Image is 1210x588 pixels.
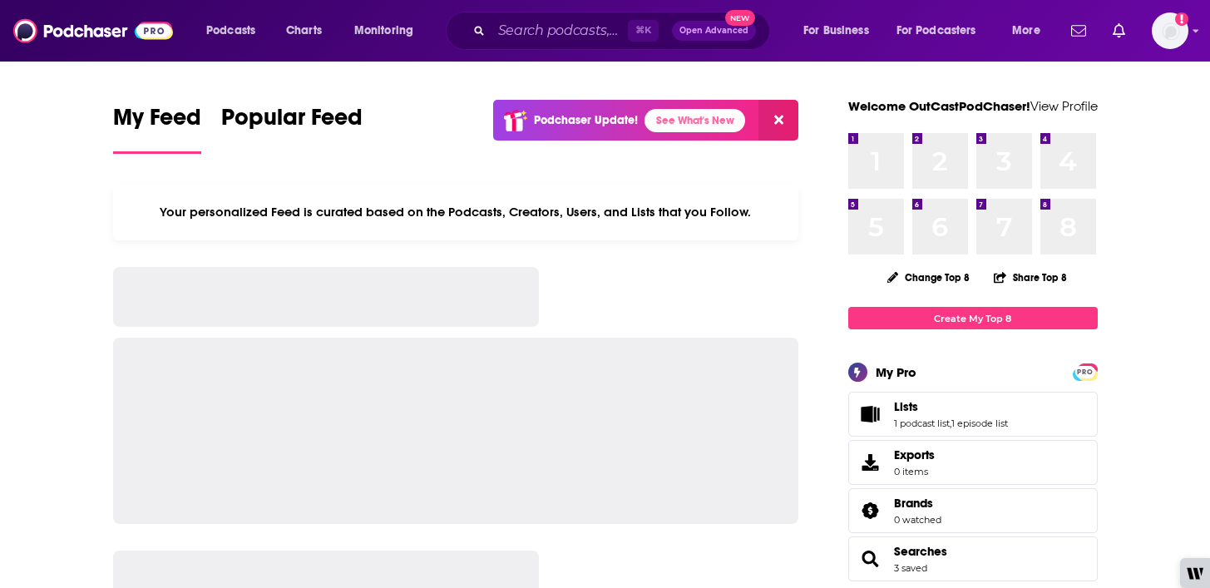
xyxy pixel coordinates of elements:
[1075,366,1095,378] span: PRO
[1012,19,1040,42] span: More
[221,103,363,154] a: Popular Feed
[894,562,927,574] a: 3 saved
[848,440,1098,485] a: Exports
[894,447,935,462] span: Exports
[1152,12,1188,49] button: Show profile menu
[275,17,332,44] a: Charts
[286,19,322,42] span: Charts
[1064,17,1093,45] a: Show notifications dropdown
[113,184,799,240] div: Your personalized Feed is curated based on the Podcasts, Creators, Users, and Lists that you Follow.
[854,403,887,426] a: Lists
[534,113,638,127] p: Podchaser Update!
[462,12,786,50] div: Search podcasts, credits, & more...
[894,418,950,429] a: 1 podcast list
[894,399,918,414] span: Lists
[343,17,435,44] button: open menu
[854,547,887,571] a: Searches
[803,19,869,42] span: For Business
[13,15,173,47] img: Podchaser - Follow, Share and Rate Podcasts
[993,261,1068,294] button: Share Top 8
[1152,12,1188,49] span: Logged in as OutCastPodChaser
[848,98,1030,114] a: Welcome OutCastPodChaser!
[672,21,756,41] button: Open AdvancedNew
[645,109,745,132] a: See What's New
[221,103,363,141] span: Popular Feed
[354,19,413,42] span: Monitoring
[894,496,933,511] span: Brands
[725,10,755,26] span: New
[113,103,201,154] a: My Feed
[896,19,976,42] span: For Podcasters
[679,27,748,35] span: Open Advanced
[848,307,1098,329] a: Create My Top 8
[491,17,628,44] input: Search podcasts, credits, & more...
[848,488,1098,533] span: Brands
[113,103,201,141] span: My Feed
[854,451,887,474] span: Exports
[628,20,659,42] span: ⌘ K
[894,544,947,559] a: Searches
[848,536,1098,581] span: Searches
[1106,17,1132,45] a: Show notifications dropdown
[876,364,916,380] div: My Pro
[886,17,1000,44] button: open menu
[894,399,1008,414] a: Lists
[951,418,1008,429] a: 1 episode list
[894,466,935,477] span: 0 items
[1075,365,1095,378] a: PRO
[1000,17,1061,44] button: open menu
[792,17,890,44] button: open menu
[1152,12,1188,49] img: User Profile
[206,19,255,42] span: Podcasts
[894,514,941,526] a: 0 watched
[854,499,887,522] a: Brands
[1175,12,1188,26] svg: Add a profile image
[894,496,941,511] a: Brands
[877,267,980,288] button: Change Top 8
[950,418,951,429] span: ,
[1030,98,1098,114] a: View Profile
[848,392,1098,437] span: Lists
[195,17,277,44] button: open menu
